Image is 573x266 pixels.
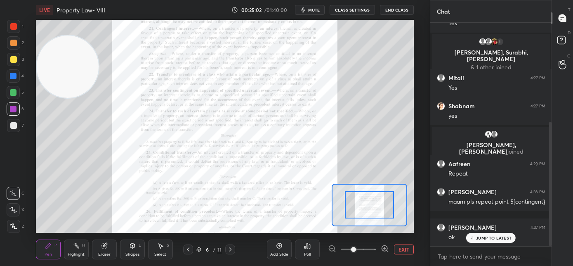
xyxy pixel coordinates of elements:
div: P [54,243,57,247]
div: Add Slide [270,252,288,256]
div: Eraser [98,252,111,256]
div: yes [448,112,545,120]
img: 8dd4f19e09bc432ab0663efb6bf9f9ef.jpg [490,38,498,46]
div: Yes [448,84,545,92]
div: 4:36 PM [530,190,545,195]
p: [PERSON_NAME], Surabhi, [PERSON_NAME] [437,49,545,62]
div: 4:29 PM [530,161,545,166]
div: 4:27 PM [531,76,545,81]
div: L [139,243,141,247]
div: 4:27 PM [531,104,545,109]
div: / [213,247,215,252]
div: 7 [7,119,24,132]
p: & 1 other joined [437,64,545,71]
img: default.png [490,130,498,138]
div: H [82,243,85,247]
div: ok [448,233,545,242]
div: 1 [7,20,24,33]
p: [PERSON_NAME], [PERSON_NAME] [437,142,545,155]
div: 5 [7,86,24,99]
div: 4 [7,69,24,83]
img: 3b458221a031414897e0d1e0ab31a91c.jpg [484,130,492,138]
div: 3 [7,53,24,66]
button: End Class [380,5,414,15]
h6: [PERSON_NAME] [448,224,497,231]
h6: Aafreen [448,160,470,168]
h6: [PERSON_NAME] [448,188,497,196]
p: G [567,53,571,59]
button: CLASS SETTINGS [330,5,375,15]
div: grid [430,23,552,246]
p: T [568,7,571,13]
img: 3 [437,102,445,110]
span: mute [308,7,320,13]
div: Poll [304,252,311,256]
div: Select [154,252,166,256]
img: default.png [437,74,445,82]
h6: Mitali [448,74,464,82]
div: 4:37 PM [531,225,545,230]
div: 6 [7,102,24,116]
div: 2 [7,36,24,50]
div: Pen [45,252,52,256]
img: default.png [437,223,445,232]
div: 6 [203,247,211,252]
div: S [167,243,169,247]
button: mute [295,5,325,15]
div: 11 [217,246,222,253]
p: D [568,30,571,36]
div: LIVE [36,5,53,15]
div: maam pls repeat point 5[contingent} [448,198,545,206]
button: EXIT [394,245,414,254]
div: Highlight [68,252,85,256]
img: default.png [437,160,445,168]
div: Shapes [125,252,139,256]
span: joined [507,147,523,155]
img: default.png [484,38,492,46]
div: Yes [448,19,545,28]
img: default.png [478,38,486,46]
div: Repeat [448,170,545,178]
div: C [7,187,24,200]
h4: Property Law- VIII [57,6,105,14]
div: Z [7,220,24,233]
h6: Shabnam [448,102,475,110]
div: 1 [495,38,504,46]
div: X [7,203,24,216]
img: default.png [437,188,445,196]
p: Chat [430,0,457,22]
p: JUMP TO LATEST [476,235,512,240]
